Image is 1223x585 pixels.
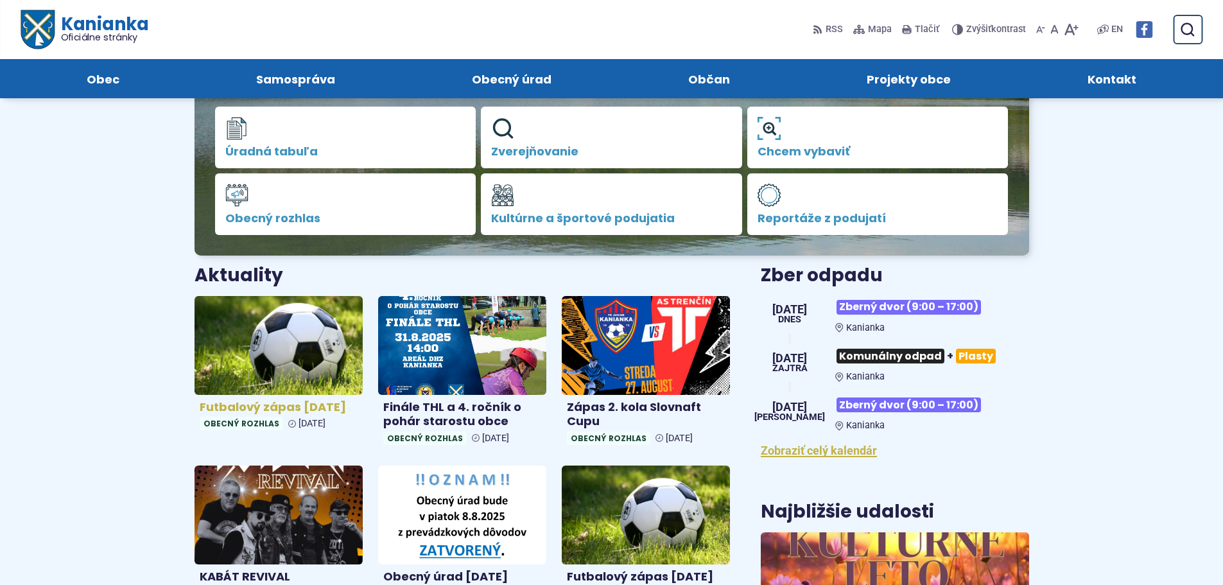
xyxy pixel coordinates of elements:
span: Kanianka [846,322,885,333]
span: Zajtra [772,364,808,373]
span: Úradná tabuľa [225,145,466,158]
a: RSS [813,16,846,43]
span: Zberný dvor (9:00 – 17:00) [837,300,981,315]
a: EN [1109,22,1125,37]
span: Občan [688,59,730,98]
span: [DATE] [754,401,825,413]
a: Chcem vybaviť [747,107,1009,168]
h3: Najbližšie udalosti [761,502,934,522]
span: RSS [826,22,843,37]
h3: + [835,344,1028,369]
h3: Zber odpadu [761,266,1028,286]
a: Obecný rozhlas [215,173,476,235]
span: Projekty obce [867,59,951,98]
span: Obec [87,59,119,98]
a: Kultúrne a športové podujatia [481,173,742,235]
span: Zberný dvor (9:00 – 17:00) [837,397,981,412]
h4: Futbalový zápas [DATE] [200,400,358,415]
span: EN [1111,22,1123,37]
span: Reportáže z podujatí [758,212,998,225]
a: Komunálny odpad+Plasty Kanianka [DATE] Zajtra [761,344,1028,382]
span: Obecný rozhlas [383,432,467,445]
h4: Finále THL a 4. ročník o pohár starostu obce [383,400,541,429]
a: Zverejňovanie [481,107,742,168]
a: Úradná tabuľa [215,107,476,168]
span: Kultúrne a športové podujatia [491,212,732,225]
span: Plasty [956,349,996,363]
span: Kanianka [846,420,885,431]
span: Tlačiť [915,24,939,35]
span: Zvýšiť [966,24,991,35]
span: Zverejňovanie [491,145,732,158]
button: Zväčšiť veľkosť písma [1061,16,1081,43]
a: Občan [633,59,786,98]
span: [DATE] [666,433,693,444]
a: Logo Kanianka, prejsť na domovskú stránku. [21,10,148,49]
span: [PERSON_NAME] [754,413,825,422]
span: Obecný rozhlas [200,417,283,430]
a: Zobraziť celý kalendár [761,444,877,457]
span: [DATE] [482,433,509,444]
button: Nastaviť pôvodnú veľkosť písma [1048,16,1061,43]
span: Dnes [772,315,807,324]
span: kontrast [966,24,1026,35]
h4: Futbalový zápas [DATE] [567,570,725,584]
h1: Kanianka [54,15,148,42]
a: Projekty obce [811,59,1007,98]
span: Samospráva [256,59,335,98]
a: Obec [31,59,175,98]
span: Mapa [868,22,892,37]
a: Zápas 2. kola Slovnaft Cupu Obecný rozhlas [DATE] [562,296,730,450]
span: Obecný rozhlas [225,212,466,225]
button: Zvýšiťkontrast [952,16,1028,43]
a: Obecný úrad [416,59,607,98]
span: Oficiálne stránky [60,33,148,42]
a: Kontakt [1032,59,1192,98]
span: Chcem vybaviť [758,145,998,158]
span: Kanianka [846,371,885,382]
a: Finále THL a 4. ročník o pohár starostu obce Obecný rozhlas [DATE] [378,296,546,450]
h4: Zápas 2. kola Slovnaft Cupu [567,400,725,429]
a: Mapa [851,16,894,43]
img: Prejsť na Facebook stránku [1136,21,1152,38]
a: Zberný dvor (9:00 – 17:00) Kanianka [DATE] [PERSON_NAME] [761,392,1028,431]
span: Kontakt [1088,59,1136,98]
a: Zberný dvor (9:00 – 17:00) Kanianka [DATE] Dnes [761,295,1028,333]
span: [DATE] [772,353,808,364]
img: Prejsť na domovskú stránku [21,10,54,49]
a: Reportáže z podujatí [747,173,1009,235]
span: [DATE] [299,418,325,429]
span: Obecný úrad [472,59,551,98]
h3: Aktuality [195,266,283,286]
button: Tlačiť [899,16,942,43]
span: Obecný rozhlas [567,432,650,445]
span: [DATE] [772,304,807,315]
h4: KABÁT REVIVAL [200,570,358,584]
a: Samospráva [200,59,390,98]
a: Futbalový zápas [DATE] Obecný rozhlas [DATE] [195,296,363,435]
span: Komunálny odpad [837,349,944,363]
button: Zmenšiť veľkosť písma [1034,16,1048,43]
